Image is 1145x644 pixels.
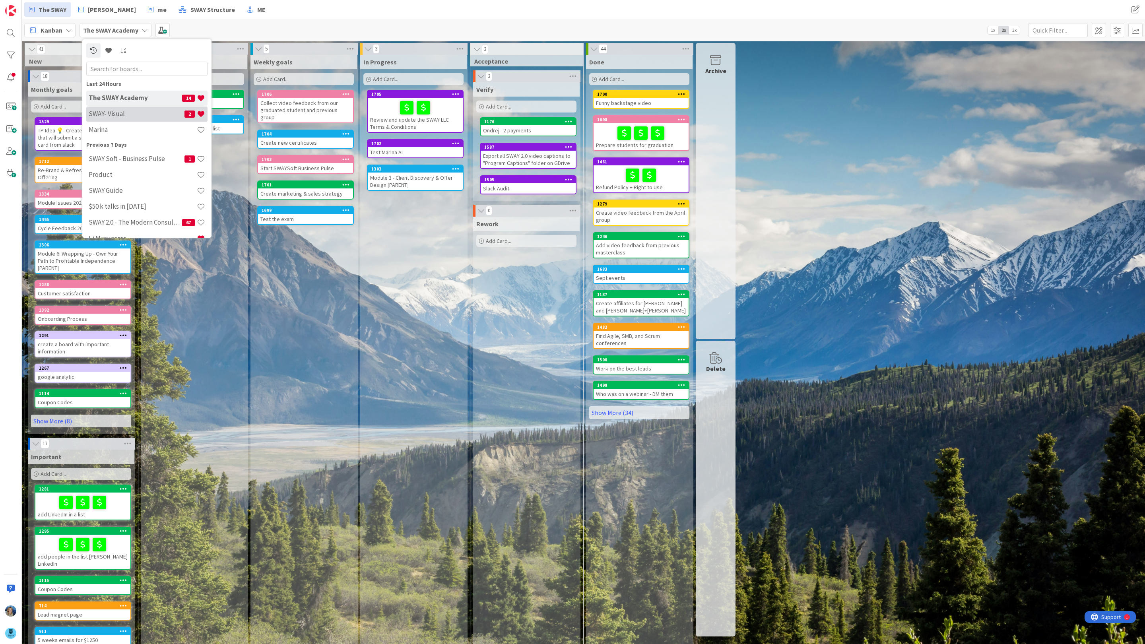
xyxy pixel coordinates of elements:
input: Quick Filter... [1028,23,1088,37]
div: 1703 [262,157,353,162]
a: 1700Funny backstage video [593,90,689,109]
div: 1712Re-Brand & Refresh Membership Offering [35,158,130,182]
h4: L+M=success [89,234,197,242]
div: Start SWAYSoft Business Pulse [258,163,353,173]
div: add LinkedIn in a list [35,493,130,520]
div: 1712 [39,159,130,164]
div: 1498 [597,382,689,388]
span: 67 [182,219,195,226]
div: 1334 [35,190,130,198]
a: 1176Ondrej - 2 payments [480,117,576,136]
div: 1498 [594,382,689,389]
div: Test Marina AI [368,147,463,157]
a: [PERSON_NAME] [74,2,141,17]
a: 1482Find Agile, SMB, and Scrum conferences [593,323,689,349]
a: 1137Create affiliates for [PERSON_NAME] and [PERSON_NAME]+[PERSON_NAME] [593,290,689,316]
a: 1303Module 3 - Client Discovery & Offer Design [PARENT] [367,165,464,191]
div: 1303 [368,165,463,173]
a: 1704Create new certificates [257,130,354,149]
a: Show More (34) [589,406,689,419]
h4: SWAY Guide [89,186,197,194]
div: 1306 [39,242,130,248]
a: 1246Add video feedback from previous masterclass [593,232,689,258]
a: 1279Create video feedback from the April group [593,200,689,226]
div: 1704 [258,130,353,138]
h4: The SWAY Academy [89,94,182,102]
div: 1246Add video feedback from previous masterclass [594,233,689,258]
div: 1701Create marketing & sales strategy [258,181,353,199]
div: Review and update the SWAY LLC Terms & Conditions [368,98,463,132]
a: 1291create a board with important information [35,331,131,357]
div: 1699 [262,208,353,213]
div: 1306 [35,241,130,248]
div: 1279Create video feedback from the April group [594,200,689,225]
div: 1699 [258,207,353,214]
div: 1334Module Issues 2025 [PARENT] [35,190,130,208]
h4: Marina [89,126,197,134]
a: 1529TP Idea 💡- Create a bot (or AI Agent) that will submit a suggestion as a KZ card from slack [35,117,131,151]
span: 17 [41,439,49,448]
span: Add Card... [263,76,289,83]
div: 1498Who was on a webinar - DM them [594,382,689,399]
div: 714 [39,603,130,609]
div: 1303Module 3 - Client Discovery & Offer Design [PARENT] [368,165,463,190]
span: 5 [263,44,270,54]
div: Slack Audit [481,183,576,194]
div: 1295 [39,528,130,534]
div: Module Issues 2025 [PARENT] [35,198,130,208]
a: 1587Export all SWAY 2.0 video captions to "Program Captions" folder on GDrive [480,143,576,169]
div: 1683Sept events [594,266,689,283]
span: Weekly goals [254,58,293,66]
div: 1114 [39,391,130,396]
div: 1137Create affiliates for [PERSON_NAME] and [PERSON_NAME]+[PERSON_NAME] [594,291,689,316]
div: Re-Brand & Refresh Membership Offering [35,165,130,182]
div: Find Agile, SMB, and Scrum conferences [594,331,689,348]
div: 1495Cycle Feedback 2025 [PARENT] [35,216,130,233]
div: 1505Slack Audit [481,176,576,194]
span: 0 [486,206,492,215]
div: 1279 [597,201,689,207]
div: 1701 [258,181,353,188]
div: 1267 [39,365,130,371]
div: 1115 [35,577,130,584]
div: 1705Review and update the SWAY LLC Terms & Conditions [368,91,463,132]
div: Last 24 Hours [86,80,208,88]
span: Done [589,58,604,66]
a: 1683Sept events [593,265,689,284]
div: 1481Refund Policy + Right to Use [594,158,689,192]
img: Visit kanbanzone.com [5,5,16,16]
span: 44 [599,44,607,54]
div: Collect video feedback from our graduated student and previous group [258,98,353,122]
div: Module 6: Wrapping Up - Own Your Path to Profitable Independence [PARENT] [35,248,130,273]
div: 1481 [597,159,689,165]
div: 1176Ondrej - 2 payments [481,118,576,136]
span: 2 [184,110,195,117]
a: 1481Refund Policy + Right to Use [593,157,689,193]
h4: SWAY Soft - Business Pulse [89,155,184,163]
span: 14 [182,94,195,101]
div: 1505 [481,176,576,183]
div: 1115Coupon Codes [35,577,130,594]
div: Create affiliates for [PERSON_NAME] and [PERSON_NAME]+[PERSON_NAME] [594,298,689,316]
div: 1712 [35,158,130,165]
div: 1706Collect video feedback from our graduated student and previous group [258,91,353,122]
div: 1500 [597,357,689,363]
div: TP Idea 💡- Create a bot (or AI Agent) that will submit a suggestion as a KZ card from slack [35,125,130,150]
div: Create new certificates [258,138,353,148]
div: 1481 [594,158,689,165]
div: Sept events [594,273,689,283]
div: add people in the list [PERSON_NAME] LinkedIn [35,535,130,569]
div: 1699Test the exam [258,207,353,224]
span: Add Card... [486,237,511,244]
div: 1176 [484,119,576,124]
div: 1495 [39,217,130,222]
div: 1587Export all SWAY 2.0 video captions to "Program Captions" folder on GDrive [481,144,576,168]
div: 1701 [262,182,353,188]
span: [PERSON_NAME] [88,5,136,14]
h4: SWAY 2.0 - The Modern Consulting Blueprint [89,218,182,226]
div: Onboarding Process [35,314,130,324]
input: Search for boards... [86,61,208,76]
a: 1392Onboarding Process [35,306,131,325]
div: 1702Test Marina AI [368,140,463,157]
div: Delete [706,364,726,373]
